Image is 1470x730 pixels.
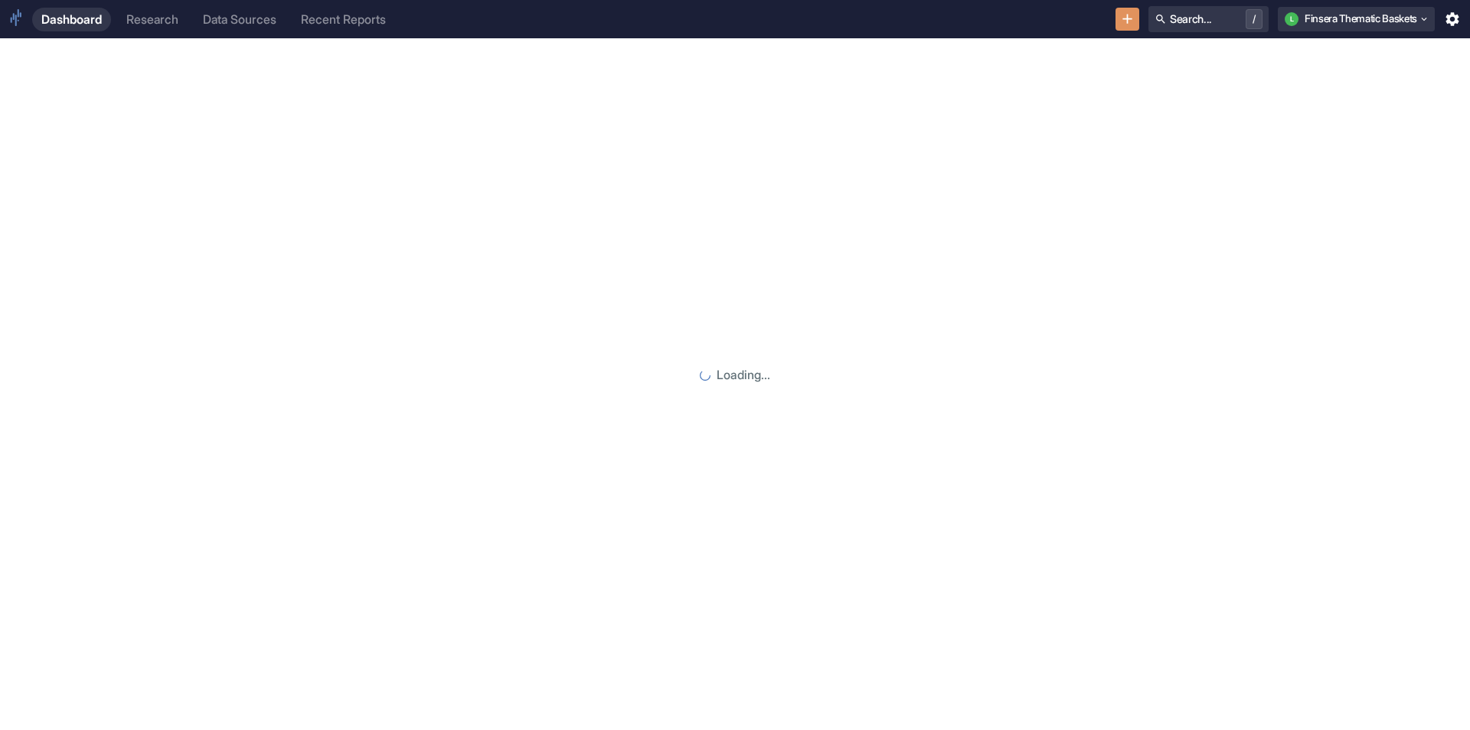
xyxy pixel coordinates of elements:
[301,12,386,27] div: Recent Reports
[1148,6,1269,32] button: Search.../
[194,8,286,31] a: Data Sources
[717,366,770,385] p: Loading...
[1278,7,1435,31] button: LFinsera Thematic Baskets
[126,12,178,27] div: Research
[32,8,111,31] a: Dashboard
[1116,8,1139,31] button: New Resource
[41,12,102,27] div: Dashboard
[117,8,188,31] a: Research
[203,12,276,27] div: Data Sources
[1285,12,1298,26] div: L
[292,8,395,31] a: Recent Reports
